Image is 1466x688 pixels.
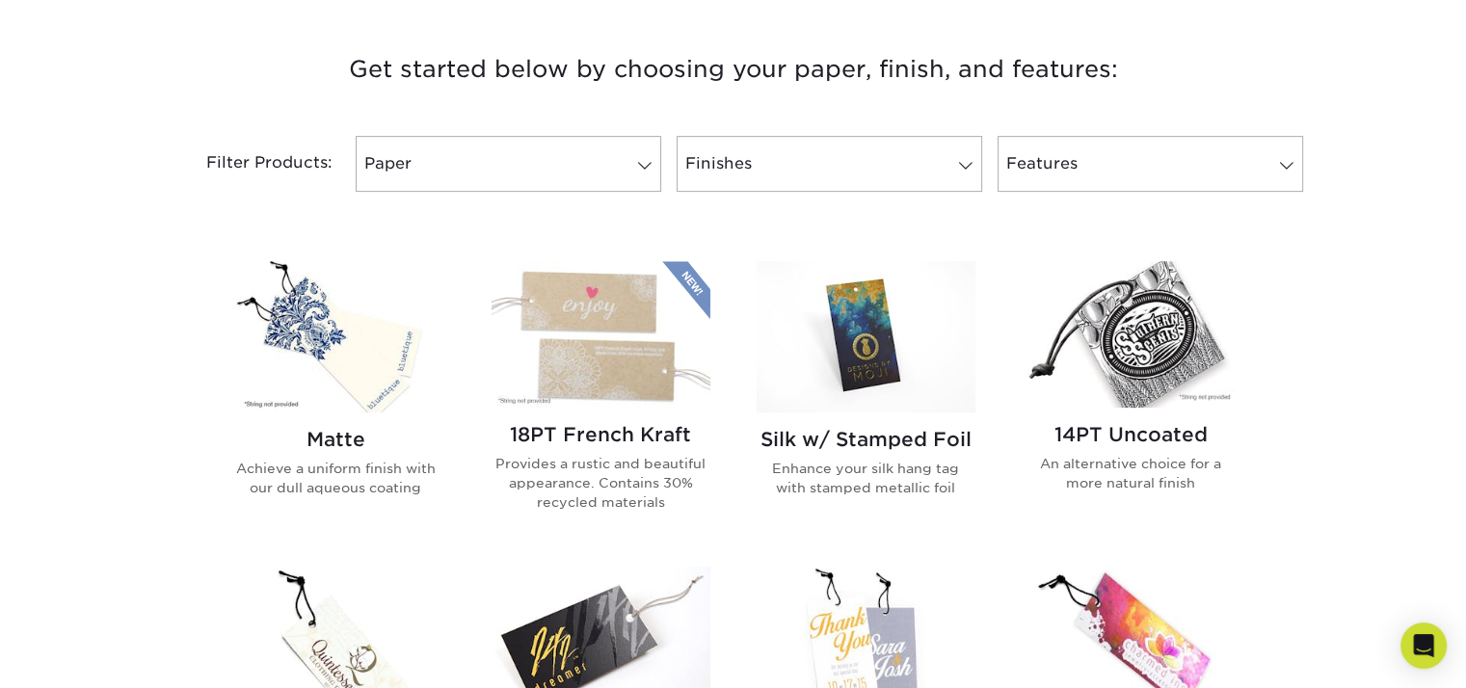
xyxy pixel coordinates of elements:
div: Open Intercom Messenger [1400,622,1447,669]
img: Silk w/ Stamped Foil Hang Tags [757,261,975,412]
p: An alternative choice for a more natural finish [1022,454,1240,493]
a: 14PT Uncoated Hang Tags 14PT Uncoated An alternative choice for a more natural finish [1022,261,1240,543]
img: 18PT French Kraft Hang Tags [492,261,710,407]
a: Silk w/ Stamped Foil Hang Tags Silk w/ Stamped Foil Enhance your silk hang tag with stamped metal... [757,261,975,543]
img: New Product [662,261,710,319]
a: 18PT French Kraft Hang Tags 18PT French Kraft Provides a rustic and beautiful appearance. Contain... [492,261,710,543]
a: Features [998,136,1303,192]
img: Matte Hang Tags [227,261,445,412]
a: Finishes [677,136,982,192]
a: Paper [356,136,661,192]
h2: Matte [227,428,445,451]
h2: 14PT Uncoated [1022,423,1240,446]
h2: Silk w/ Stamped Foil [757,428,975,451]
img: 14PT Uncoated Hang Tags [1022,261,1240,407]
p: Enhance your silk hang tag with stamped metallic foil [757,459,975,498]
p: Provides a rustic and beautiful appearance. Contains 30% recycled materials [492,454,710,513]
a: Matte Hang Tags Matte Achieve a uniform finish with our dull aqueous coating [227,261,445,543]
h3: Get started below by choosing your paper, finish, and features: [170,26,1297,113]
h2: 18PT French Kraft [492,423,710,446]
div: Filter Products: [155,136,348,192]
p: Achieve a uniform finish with our dull aqueous coating [227,459,445,498]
